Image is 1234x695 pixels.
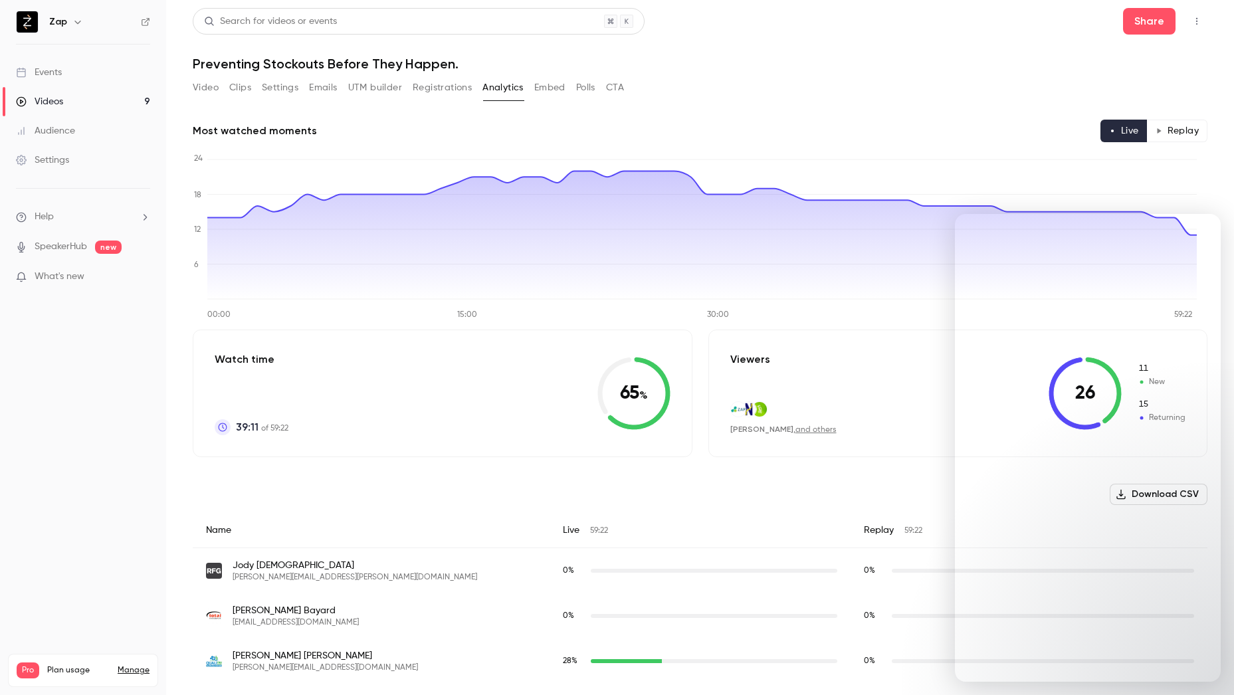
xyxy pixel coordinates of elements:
[482,77,524,98] button: Analytics
[193,548,1207,594] div: jody.abrahams@rfg.com
[864,567,875,575] span: 0 %
[742,402,756,417] img: nextlevel-is.com
[606,77,624,98] button: CTA
[16,124,75,138] div: Audience
[457,311,477,319] tspan: 15:00
[904,527,922,535] span: 59:22
[233,559,477,572] span: Jody [DEMOGRAPHIC_DATA]
[204,15,337,29] div: Search for videos or events
[206,608,222,624] img: total-hardware.com.au
[955,214,1221,682] iframe: Intercom live chat
[35,240,87,254] a: SpeakerHub
[1100,120,1148,142] button: Live
[16,210,150,224] li: help-dropdown-opener
[35,270,84,284] span: What's new
[16,153,69,167] div: Settings
[118,665,150,676] a: Manage
[851,513,1207,548] div: Replay
[236,419,258,435] span: 39:11
[35,210,54,224] span: Help
[1186,11,1207,32] button: Top Bar Actions
[563,610,584,622] span: Live watch time
[194,226,201,234] tspan: 12
[16,95,63,108] div: Videos
[206,563,222,579] img: rfg.com
[550,513,851,548] div: Live
[194,261,199,269] tspan: 6
[864,612,875,620] span: 0 %
[864,565,885,577] span: Replay watch time
[193,56,1207,72] h1: Preventing Stockouts Before They Happen.
[563,565,584,577] span: Live watch time
[193,77,219,98] button: Video
[1147,120,1207,142] button: Replay
[233,617,359,628] span: [EMAIL_ADDRESS][DOMAIN_NAME]
[194,155,203,163] tspan: 24
[233,662,418,673] span: [PERSON_NAME][EMAIL_ADDRESS][DOMAIN_NAME]
[348,77,402,98] button: UTM builder
[47,665,110,676] span: Plan usage
[194,191,201,199] tspan: 18
[563,657,577,665] span: 28 %
[215,351,288,367] p: Watch time
[730,425,793,434] span: [PERSON_NAME]
[563,612,574,620] span: 0 %
[207,311,231,319] tspan: 00:00
[17,662,39,678] span: Pro
[563,655,584,667] span: Live watch time
[236,419,288,435] p: of 59:22
[1123,8,1176,35] button: Share
[730,351,770,367] p: Viewers
[309,77,337,98] button: Emails
[233,649,418,662] span: [PERSON_NAME] [PERSON_NAME]
[16,66,62,79] div: Events
[864,657,875,665] span: 0 %
[731,402,746,417] img: zapbi.com
[233,604,359,617] span: [PERSON_NAME] Bayard
[193,593,1207,639] div: vic.dc@total-hardware.com.au
[752,402,767,417] img: kooka.com.au
[233,572,477,583] span: [PERSON_NAME][EMAIL_ADDRESS][PERSON_NAME][DOMAIN_NAME]
[864,655,885,667] span: Replay watch time
[206,653,222,669] img: qualitru.com
[193,639,1207,684] div: brock@qualitru.com
[17,11,38,33] img: Zap
[262,77,298,98] button: Settings
[413,77,472,98] button: Registrations
[229,77,251,98] button: Clips
[864,610,885,622] span: Replay watch time
[95,241,122,254] span: new
[563,567,574,575] span: 0 %
[534,77,566,98] button: Embed
[193,513,550,548] div: Name
[707,311,729,319] tspan: 30:00
[49,15,67,29] h6: Zap
[590,527,608,535] span: 59:22
[576,77,595,98] button: Polls
[730,424,837,435] div: ,
[193,123,317,139] h2: Most watched moments
[795,426,837,434] a: and others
